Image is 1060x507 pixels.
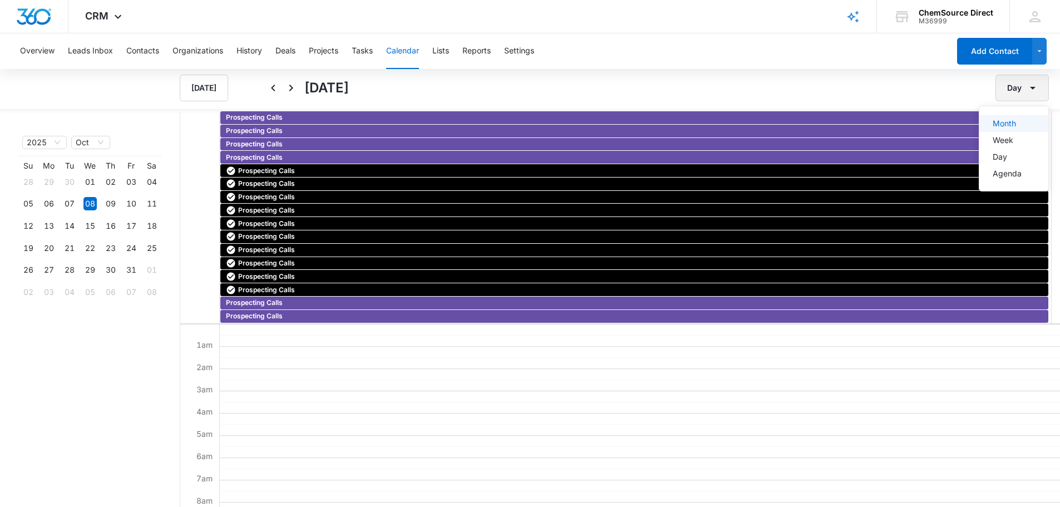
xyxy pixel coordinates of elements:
td: 2025-11-04 [59,281,80,303]
button: Tasks [352,33,373,69]
span: Prospecting Calls [238,285,295,295]
div: 14 [63,219,76,233]
button: Add Contact [957,38,1032,65]
button: Agenda [979,165,1048,182]
span: 2am [194,362,215,372]
span: Prospecting Calls [238,272,295,282]
div: Prospecting Calls [223,232,1046,242]
td: 2025-09-30 [59,171,80,193]
div: 29 [42,175,56,189]
th: Th [100,161,121,171]
div: 02 [104,175,117,189]
button: History [236,33,262,69]
div: Prospecting Calls [223,179,1046,189]
div: 30 [63,175,76,189]
div: 26 [22,263,35,277]
td: 2025-10-28 [59,259,80,282]
td: 2025-10-29 [80,259,100,282]
td: 2025-11-05 [80,281,100,303]
td: 2025-10-07 [59,193,80,215]
td: 2025-10-15 [80,215,100,237]
div: Day [993,153,1022,161]
div: 17 [125,219,138,233]
div: 07 [63,197,76,210]
span: Prospecting Calls [238,219,295,229]
div: Prospecting Calls [223,219,1046,229]
button: Deals [275,33,295,69]
td: 2025-10-05 [18,193,38,215]
td: 2025-09-28 [18,171,38,193]
div: Prospecting Calls [223,298,1046,308]
div: 07 [125,286,138,299]
span: Prospecting Calls [226,311,283,321]
div: 28 [22,175,35,189]
div: 05 [22,197,35,210]
div: Prospecting Calls [223,272,1046,282]
span: Prospecting Calls [238,192,295,202]
span: Oct [76,136,106,149]
td: 2025-10-02 [100,171,121,193]
td: 2025-10-01 [80,171,100,193]
div: 05 [83,286,97,299]
div: 01 [145,263,159,277]
span: Prospecting Calls [226,139,283,149]
td: 2025-10-24 [121,237,141,259]
div: 01 [83,175,97,189]
div: 03 [125,175,138,189]
span: Prospecting Calls [226,126,283,136]
div: 04 [63,286,76,299]
div: 31 [125,263,138,277]
div: 15 [83,219,97,233]
div: 25 [145,242,159,255]
td: 2025-10-06 [38,193,59,215]
td: 2025-11-07 [121,281,141,303]
td: 2025-10-10 [121,193,141,215]
span: Prospecting Calls [238,205,295,215]
td: 2025-10-27 [38,259,59,282]
div: 19 [22,242,35,255]
td: 2025-10-14 [59,215,80,237]
div: 04 [145,175,159,189]
span: Prospecting Calls [238,232,295,242]
div: Agenda [993,170,1022,178]
div: Prospecting Calls [223,126,1046,136]
span: 8am [194,496,215,505]
td: 2025-10-19 [18,237,38,259]
button: Day [995,75,1049,101]
div: Prospecting Calls [223,112,1046,122]
div: 28 [63,263,76,277]
td: 2025-10-11 [141,193,162,215]
td: 2025-11-06 [100,281,121,303]
div: Prospecting Calls [223,139,1046,149]
div: Prospecting Calls [223,166,1046,176]
button: Leads Inbox [68,33,113,69]
div: 22 [83,242,97,255]
td: 2025-11-03 [38,281,59,303]
div: Prospecting Calls [223,311,1046,321]
button: Month [979,115,1048,132]
button: [DATE] [180,75,228,101]
div: 02 [22,286,35,299]
div: Prospecting Calls [223,205,1046,215]
div: 10 [125,197,138,210]
span: 6am [194,451,215,461]
div: 06 [42,197,56,210]
div: 06 [104,286,117,299]
span: Prospecting Calls [226,112,283,122]
span: 3am [194,385,215,394]
th: Fr [121,161,141,171]
div: account name [919,8,993,17]
span: 5am [194,429,215,439]
td: 2025-10-23 [100,237,121,259]
div: 18 [145,219,159,233]
span: CRM [85,10,109,22]
td: 2025-10-18 [141,215,162,237]
td: 2025-10-26 [18,259,38,282]
button: Calendar [386,33,419,69]
td: 2025-10-20 [38,237,59,259]
span: Prospecting Calls [238,179,295,189]
div: 16 [104,219,117,233]
button: Next [282,79,300,97]
div: Prospecting Calls [223,152,1046,163]
td: 2025-10-12 [18,215,38,237]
